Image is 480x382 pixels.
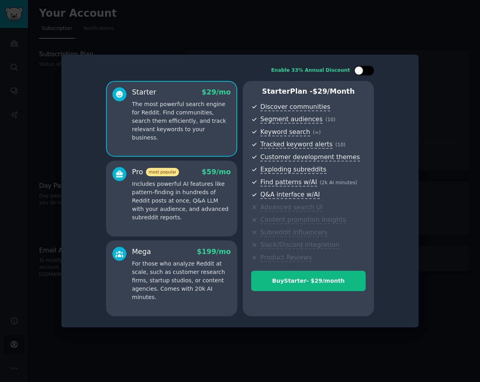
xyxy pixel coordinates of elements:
[320,180,357,185] span: ( 2k AI minutes )
[260,165,326,174] span: Exploding subreddits
[202,88,231,96] span: $ 29 /mo
[260,178,317,187] span: Find patterns w/AI
[313,87,355,95] span: $ 29 /month
[132,100,231,142] p: The most powerful search engine for Reddit. Find communities, search them efficiently, and track ...
[260,153,360,161] span: Customer development themes
[260,115,323,124] span: Segment audiences
[260,216,346,224] span: Content promotion insights
[252,277,365,285] div: Buy Starter - $ 29 /month
[132,180,231,222] p: Includes powerful AI features like pattern-finding in hundreds of Reddit posts at once, Q&A LLM w...
[260,191,320,199] span: Q&A interface w/AI
[260,140,332,149] span: Tracked keyword alerts
[202,168,231,176] span: $ 59 /mo
[251,271,366,291] button: BuyStarter- $29/month
[132,247,151,257] div: Mega
[197,248,231,256] span: $ 199 /mo
[251,87,366,96] p: Starter Plan -
[132,87,156,97] div: Starter
[260,254,312,262] span: Product Reviews
[260,203,323,212] span: Advanced search UI
[132,167,179,177] div: Pro
[260,103,330,111] span: Discover communities
[335,142,345,148] span: ( 10 )
[313,130,321,135] span: ( ∞ )
[260,241,339,249] span: Slack/Discord integration
[325,117,335,122] span: ( 10 )
[260,128,310,136] span: Keyword search
[271,67,350,74] div: Enable 33% Annual Discount
[260,228,327,237] span: Subreddit influencers
[132,260,231,301] p: For those who analyze Reddit at scale, such as customer research firms, startup studios, or conte...
[146,168,179,176] span: most popular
